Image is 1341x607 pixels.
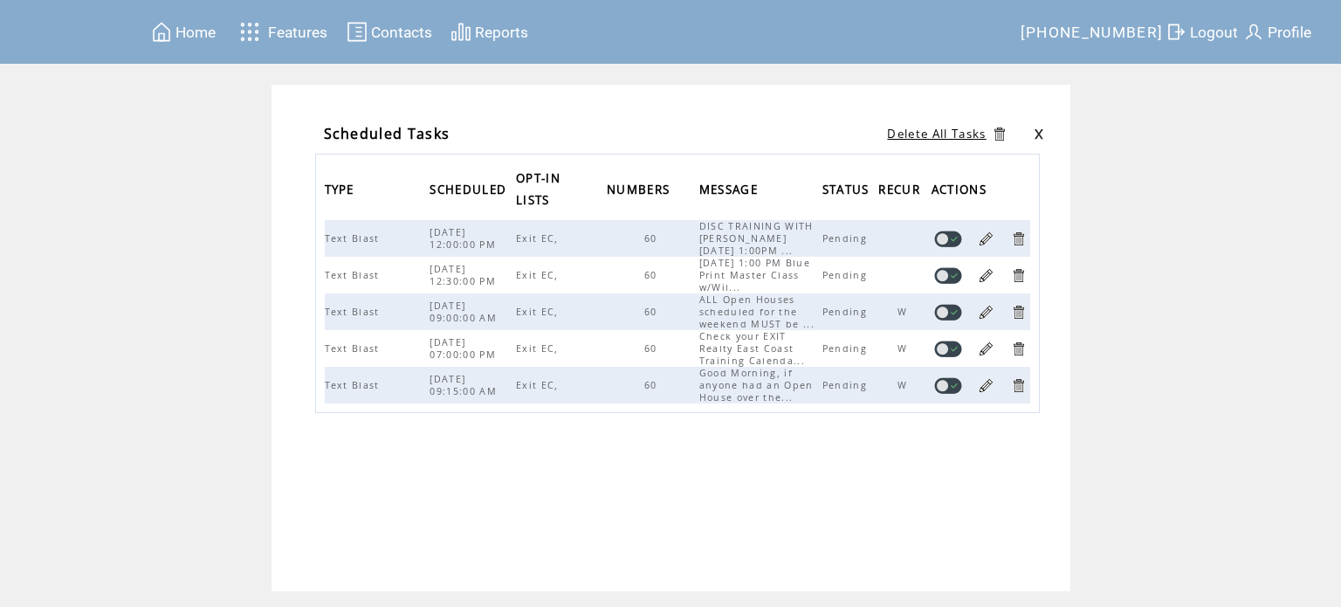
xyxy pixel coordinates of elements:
[978,231,994,247] a: Edit Task
[897,342,911,355] span: W
[325,379,384,391] span: Text Blast
[934,304,962,321] a: Disable task
[325,269,384,281] span: Text Blast
[516,173,560,205] a: OPT-IN LISTS
[934,267,962,284] a: Disable task
[450,21,471,43] img: chart.svg
[516,306,563,318] span: Exit EC,
[934,231,962,247] a: Disable task
[699,183,762,194] a: MESSAGE
[644,232,662,245] span: 60
[699,220,814,257] span: DISC TRAINING WITH [PERSON_NAME] [DATE] 1:00PM ...
[699,293,819,330] span: ALL Open Houses scheduled for the weekend MUST be ...
[430,336,500,361] span: [DATE] 07:00:00 PM
[151,21,172,43] img: home.svg
[325,183,359,194] a: TYPE
[699,330,809,367] span: Check your EXIT Realty East Coast Training Calenda...
[607,177,674,206] span: NUMBERS
[878,177,925,206] span: RECUR
[1166,21,1186,43] img: exit.svg
[934,341,962,357] a: Disable task
[347,21,368,43] img: contacts.svg
[822,269,871,281] span: Pending
[232,15,331,49] a: Features
[516,342,563,355] span: Exit EC,
[268,24,327,41] span: Features
[1010,231,1027,247] a: Delete Task
[325,342,384,355] span: Text Blast
[430,177,511,206] span: SCHEDULED
[516,232,563,245] span: Exit EC,
[448,18,531,45] a: Reports
[822,306,871,318] span: Pending
[932,177,991,206] span: ACTIONS
[1010,304,1027,321] a: Delete Task
[516,166,560,217] span: OPT-IN LISTS
[516,379,563,391] span: Exit EC,
[344,18,435,45] a: Contacts
[699,257,810,293] span: [DATE] 1:00 PM Blue Print Master Class w/Wil...
[1010,341,1027,357] a: Delete Task
[1010,267,1027,284] a: Delete Task
[978,341,994,357] a: Edit Task
[607,183,674,194] a: NUMBERS
[325,306,384,318] span: Text Blast
[644,306,662,318] span: 60
[822,183,874,194] a: STATUS
[235,17,265,46] img: features.svg
[371,24,432,41] span: Contacts
[430,373,501,397] span: [DATE] 09:15:00 AM
[430,183,511,194] a: SCHEDULED
[430,263,500,287] span: [DATE] 12:30:00 PM
[475,24,528,41] span: Reports
[1010,377,1027,394] a: Delete Task
[325,177,359,206] span: TYPE
[1268,24,1311,41] span: Profile
[978,267,994,284] a: Edit Task
[516,269,563,281] span: Exit EC,
[1021,24,1164,41] span: [PHONE_NUMBER]
[699,367,814,404] span: Good Morning, if anyone had an Open House over the...
[430,226,500,251] span: [DATE] 12:00:00 PM
[430,300,501,324] span: [DATE] 09:00:00 AM
[822,379,871,391] span: Pending
[324,124,450,143] span: Scheduled Tasks
[822,232,871,245] span: Pending
[978,304,994,321] a: Edit Task
[148,18,218,45] a: Home
[1243,21,1264,43] img: profile.svg
[1241,18,1314,45] a: Profile
[1190,24,1238,41] span: Logout
[699,177,762,206] span: MESSAGE
[325,232,384,245] span: Text Blast
[644,342,662,355] span: 60
[644,269,662,281] span: 60
[897,306,911,318] span: W
[1163,18,1241,45] a: Logout
[934,377,962,394] a: Disable task
[822,177,874,206] span: STATUS
[175,24,216,41] span: Home
[822,342,871,355] span: Pending
[878,183,925,194] a: RECUR
[978,377,994,394] a: Edit Task
[644,379,662,391] span: 60
[887,126,986,141] a: Delete All Tasks
[897,379,911,391] span: W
